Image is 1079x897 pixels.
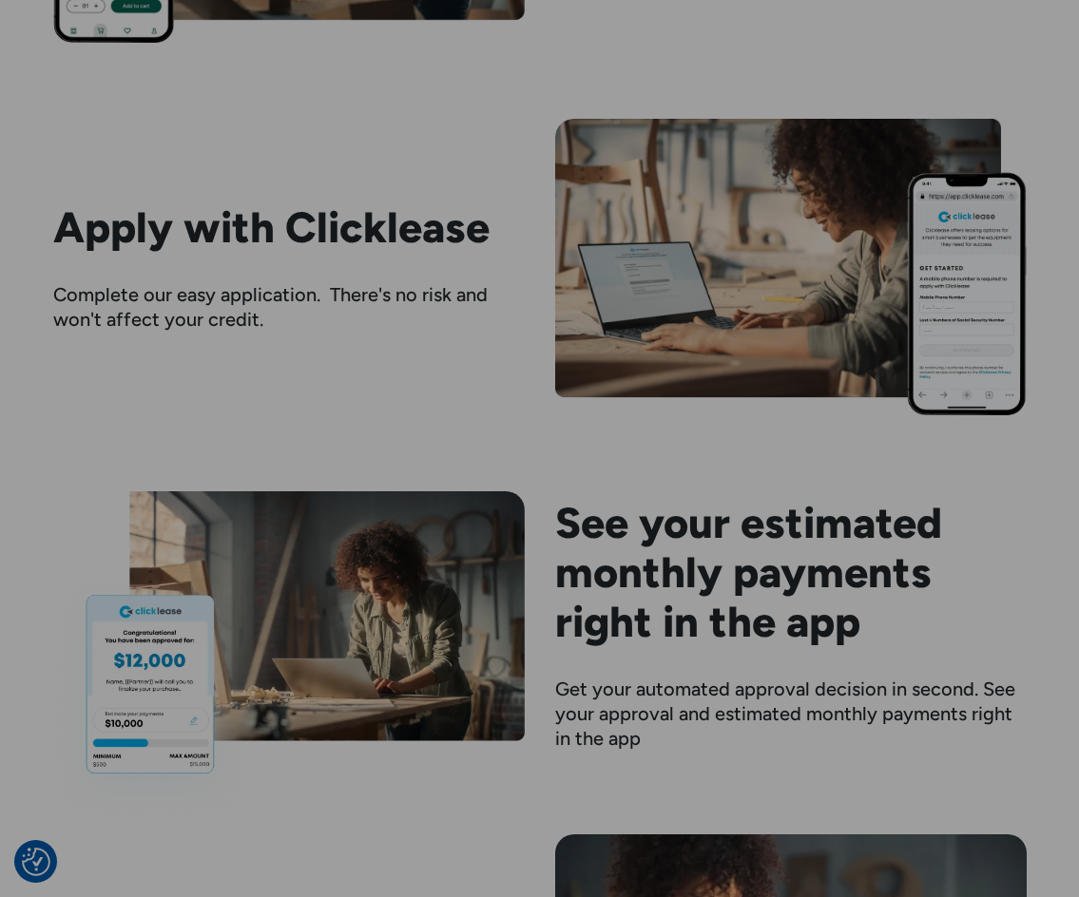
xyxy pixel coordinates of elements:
[22,848,50,876] button: Consent Preferences
[53,282,525,332] div: Complete our easy application. There's no risk and won't affect your credit.
[22,848,50,876] img: Revisit consent button
[53,491,525,821] img: woodworker looking at her laptop
[555,119,1027,414] img: Woman filling out clicklease get started form on her computer
[53,202,525,252] h2: Apply with Clicklease
[555,498,1027,646] h2: See your estimated monthly payments right in the app
[555,677,1027,751] div: Get your automated approval decision in second. See your approval and estimated monthly payments ...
